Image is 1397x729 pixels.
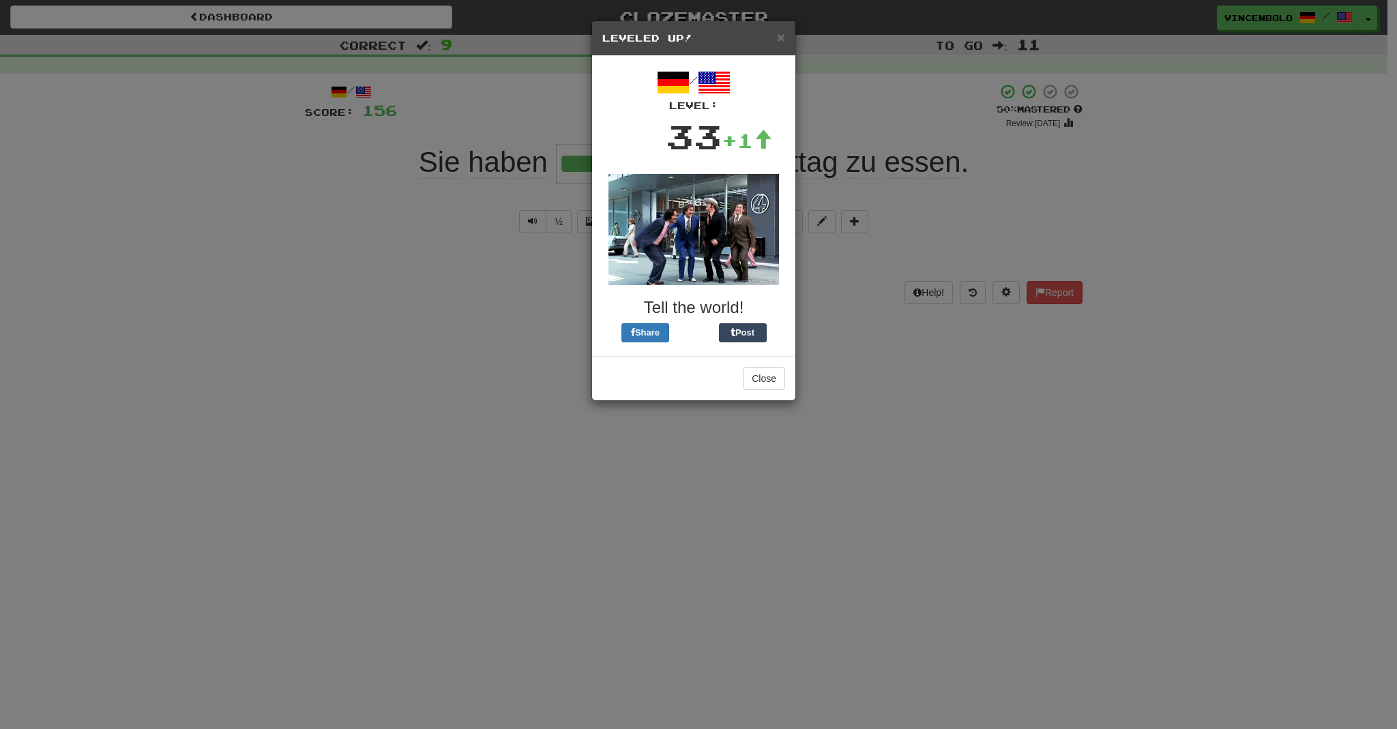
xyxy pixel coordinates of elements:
button: Close [777,30,785,44]
button: Share [621,323,669,342]
div: Level: [602,99,785,113]
div: 33 [666,113,722,160]
div: +1 [722,127,772,154]
span: × [777,29,785,45]
button: Post [719,323,767,342]
div: / [602,66,785,113]
h3: Tell the world! [602,299,785,316]
iframe: X Post Button [669,323,719,342]
h5: Leveled Up! [602,31,785,45]
img: anchorman-0f45bd94e4bc77b3e4009f63bd0ea52a2253b4c1438f2773e23d74ae24afd04f.gif [608,174,779,285]
button: Close [743,367,785,390]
